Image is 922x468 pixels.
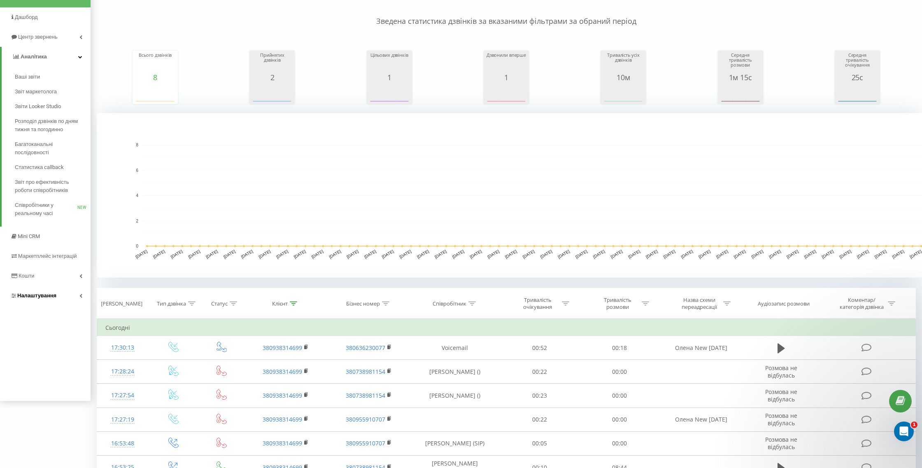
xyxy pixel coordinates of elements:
svg: A chart. [603,81,644,106]
div: 1м 15с [720,73,761,81]
text: [DATE] [328,249,342,259]
text: 6 [136,168,138,173]
div: Клієнт [272,300,288,307]
td: 00:05 [500,431,580,455]
td: 00:00 [580,384,659,408]
text: [DATE] [768,249,782,259]
td: [PERSON_NAME] () [410,360,500,384]
text: [DATE] [381,249,395,259]
td: Олена New [DATE] [660,336,743,360]
a: Звіт маркетолога [15,84,91,99]
div: 17:27:54 [105,387,140,403]
td: 00:18 [580,336,659,360]
div: Цільових дзвінків [369,53,410,73]
div: Коментар/категорія дзвінка [838,297,886,310]
text: [DATE] [698,249,711,259]
td: Сьогодні [97,320,916,336]
div: 2 [251,73,293,81]
div: Співробітник [433,300,466,307]
text: [DATE] [539,249,553,259]
svg: A chart. [486,81,527,106]
span: Співробітники у реальному часі [15,201,77,218]
span: Mini CRM [18,233,40,239]
text: [DATE] [487,249,500,259]
div: 10м [603,73,644,81]
text: [DATE] [610,249,623,259]
div: Тривалість розмови [596,297,640,310]
div: A chart. [369,81,410,106]
text: [DATE] [135,249,148,259]
div: Тривалість усіх дзвінків [603,53,644,73]
text: 8 [136,143,138,147]
text: [DATE] [627,249,641,259]
text: [DATE] [469,249,482,259]
a: Розподіл дзвінків по дням тижня та погодинно [15,114,91,137]
text: [DATE] [187,249,201,259]
div: 25с [837,73,878,81]
div: 17:30:13 [105,340,140,356]
text: [DATE] [223,249,236,259]
span: Розмова не відбулась [765,412,797,427]
text: [DATE] [715,249,729,259]
td: Олена New [DATE] [660,408,743,431]
td: Voicemail [410,336,500,360]
span: Розмова не відбулась [765,388,797,403]
text: 2 [136,219,138,223]
a: 380938314699 [263,415,302,423]
text: [DATE] [293,249,307,259]
span: Багатоканальні послідовності [15,140,86,157]
svg: A chart. [135,81,176,106]
div: Середня тривалість розмови [720,53,761,73]
text: [DATE] [803,249,817,259]
text: [DATE] [838,249,852,259]
text: [DATE] [786,249,799,259]
div: Всього дзвінків [135,53,176,73]
a: 380955910707 [346,415,385,423]
div: Аудіозапис розмови [758,300,810,307]
text: [DATE] [663,249,676,259]
iframe: Intercom live chat [894,422,914,441]
td: 00:00 [580,360,659,384]
a: 380938314699 [263,439,302,447]
text: [DATE] [892,249,905,259]
text: 0 [136,244,138,248]
text: [DATE] [170,249,184,259]
span: Кошти [19,273,34,279]
a: Співробітники у реальному часіNEW [15,198,91,221]
div: Середня тривалість очікування [837,53,878,73]
text: [DATE] [416,249,430,259]
td: 00:22 [500,408,580,431]
div: [PERSON_NAME] [101,300,142,307]
a: 380738981154 [346,368,385,375]
text: [DATE] [275,249,289,259]
text: [DATE] [504,249,518,259]
a: Звіт про ефективність роботи співробітників [15,175,91,198]
text: 4 [136,193,138,198]
text: [DATE] [821,249,835,259]
div: Тип дзвінка [157,300,186,307]
text: [DATE] [751,249,764,259]
svg: A chart. [251,81,293,106]
span: Ваші звіти [15,73,40,81]
svg: A chart. [720,81,761,106]
text: [DATE] [575,249,588,259]
span: Центр звернень [18,34,58,40]
text: [DATE] [645,249,659,259]
a: 380955910707 [346,439,385,447]
text: [DATE] [856,249,870,259]
td: 00:52 [500,336,580,360]
span: Дашборд [15,14,38,20]
span: Розмова не відбулась [765,436,797,451]
text: [DATE] [592,249,606,259]
div: 17:27:19 [105,412,140,428]
text: [DATE] [363,249,377,259]
td: 00:23 [500,384,580,408]
td: [PERSON_NAME] () [410,384,500,408]
text: [DATE] [557,249,570,259]
div: 1 [369,73,410,81]
span: Маркетплейс інтеграцій [18,253,77,259]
